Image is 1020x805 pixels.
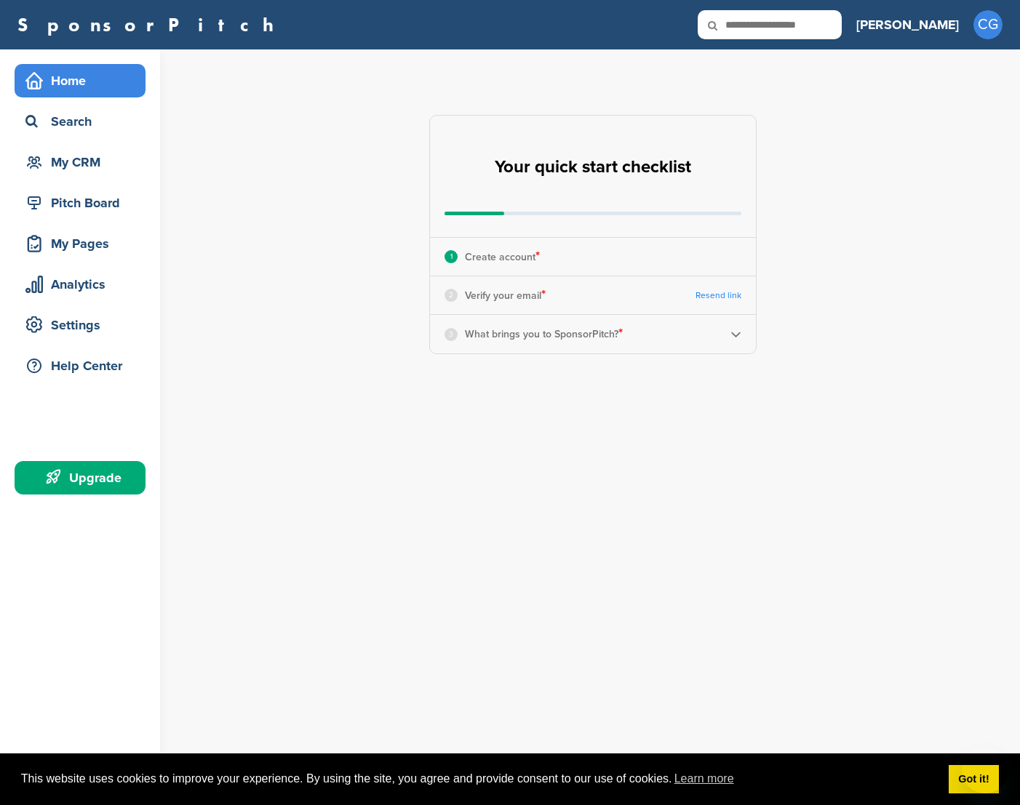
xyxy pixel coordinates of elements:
[15,349,146,383] a: Help Center
[15,308,146,342] a: Settings
[445,289,458,302] div: 2
[856,15,959,35] h3: [PERSON_NAME]
[22,149,146,175] div: My CRM
[22,190,146,216] div: Pitch Board
[15,145,146,179] a: My CRM
[730,329,741,340] img: Checklist arrow 2
[22,68,146,94] div: Home
[465,324,623,343] p: What brings you to SponsorPitch?
[445,328,458,341] div: 3
[973,10,1003,39] span: CG
[22,271,146,297] div: Analytics
[22,353,146,379] div: Help Center
[17,15,283,34] a: SponsorPitch
[22,312,146,338] div: Settings
[15,268,146,301] a: Analytics
[21,768,937,790] span: This website uses cookies to improve your experience. By using the site, you agree and provide co...
[465,286,546,305] p: Verify your email
[15,64,146,97] a: Home
[856,9,959,41] a: [PERSON_NAME]
[445,250,458,263] div: 1
[22,108,146,135] div: Search
[15,105,146,138] a: Search
[15,186,146,220] a: Pitch Board
[962,747,1008,793] iframe: Button to launch messaging window
[22,465,146,491] div: Upgrade
[672,768,736,790] a: learn more about cookies
[15,227,146,260] a: My Pages
[696,290,741,301] a: Resend link
[15,461,146,494] a: Upgrade
[22,231,146,257] div: My Pages
[495,151,691,183] h2: Your quick start checklist
[949,765,999,794] a: dismiss cookie message
[465,247,540,266] p: Create account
